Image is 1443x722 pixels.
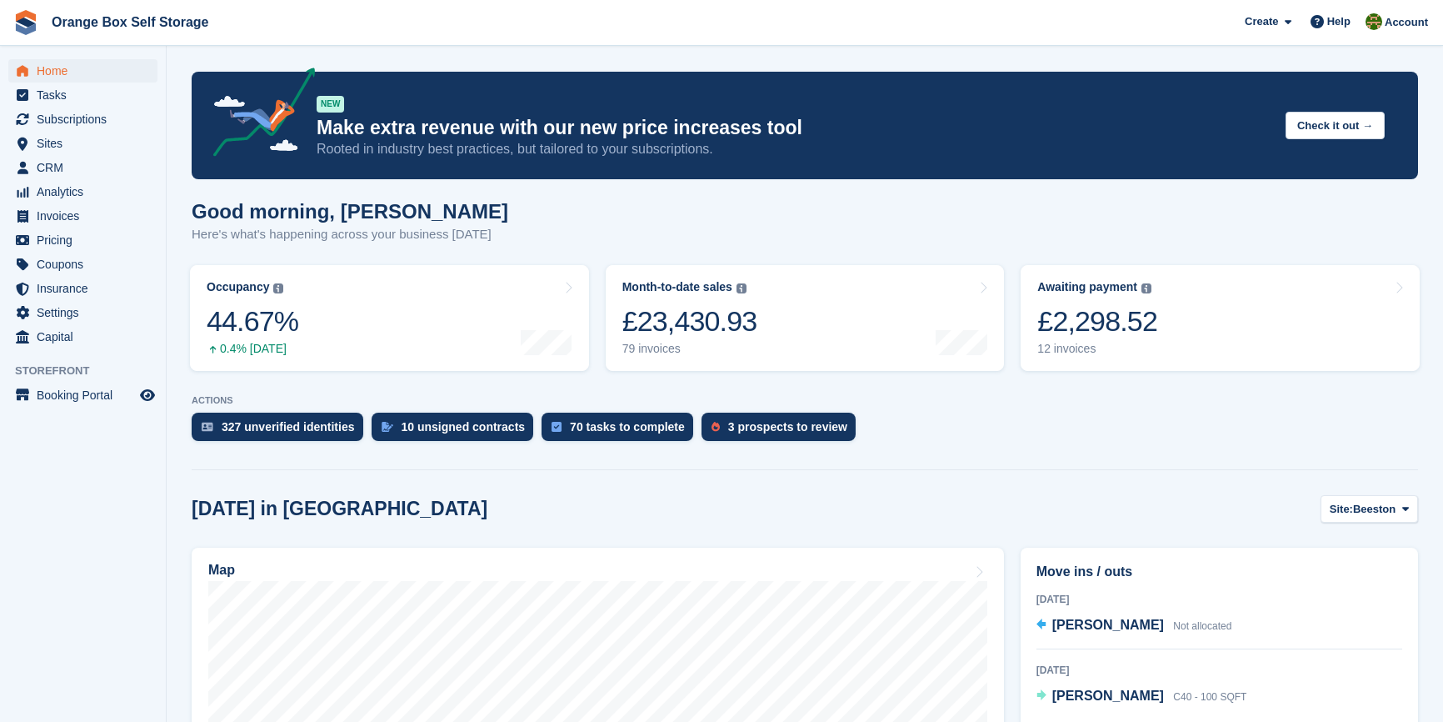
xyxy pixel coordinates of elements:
span: Beeston [1353,501,1396,518]
span: C40 - 100 SQFT [1173,691,1246,703]
span: Not allocated [1173,620,1231,632]
span: Site: [1330,501,1353,518]
a: menu [8,83,157,107]
a: menu [8,277,157,300]
div: Month-to-date sales [622,280,732,294]
span: Sites [37,132,137,155]
a: menu [8,156,157,179]
img: price-adjustments-announcement-icon-8257ccfd72463d97f412b2fc003d46551f7dbcb40ab6d574587a9cd5c0d94... [199,68,316,163]
div: 79 invoices [622,342,757,356]
span: Tasks [37,83,137,107]
span: Help [1327,13,1351,30]
div: [DATE] [1036,592,1402,607]
span: Create [1245,13,1278,30]
a: Awaiting payment £2,298.52 12 invoices [1021,265,1420,371]
span: Account [1385,14,1428,31]
span: Invoices [37,204,137,228]
span: CRM [37,156,137,179]
a: menu [8,228,157,252]
a: 10 unsigned contracts [372,413,542,449]
img: verify_identity-adf6edd0f0f0b5bbfe63781bf79b02c33cf7c696d77639b501bdc392416b5a36.svg [202,422,213,432]
div: Awaiting payment [1037,280,1137,294]
p: ACTIONS [192,395,1418,406]
div: 10 unsigned contracts [402,420,526,434]
a: menu [8,204,157,228]
a: Preview store [137,385,157,405]
span: Insurance [37,277,137,300]
span: [PERSON_NAME] [1052,618,1164,632]
a: 327 unverified identities [192,413,372,449]
img: icon-info-grey-7440780725fd019a000dd9b08b2336e03edf1995a4989e88bcd33f0948082b44.svg [1141,283,1151,293]
div: 44.67% [207,304,298,338]
img: icon-info-grey-7440780725fd019a000dd9b08b2336e03edf1995a4989e88bcd33f0948082b44.svg [273,283,283,293]
p: Here's what's happening across your business [DATE] [192,225,508,244]
div: 0.4% [DATE] [207,342,298,356]
img: contract_signature_icon-13c848040528278c33f63329250d36e43548de30e8caae1d1a13099fd9432cc5.svg [382,422,393,432]
a: menu [8,132,157,155]
span: Capital [37,325,137,348]
img: icon-info-grey-7440780725fd019a000dd9b08b2336e03edf1995a4989e88bcd33f0948082b44.svg [736,283,746,293]
span: Home [37,59,137,83]
img: Sarah [1366,13,1382,30]
span: Subscriptions [37,108,137,131]
img: task-75834270c22a3079a89374b754ae025e5fb1db73e45f91037f5363f120a921f8.svg [552,422,562,432]
a: menu [8,108,157,131]
div: Occupancy [207,280,269,294]
div: [DATE] [1036,663,1402,678]
a: 3 prospects to review [702,413,864,449]
span: Pricing [37,228,137,252]
a: [PERSON_NAME] Not allocated [1036,615,1232,637]
div: 70 tasks to complete [570,420,685,434]
img: stora-icon-8386f47178a22dfd0bd8f6a31ec36ba5ce8667c1dd55bd0f319d3a0aa187defe.svg [13,10,38,35]
div: NEW [317,96,344,113]
span: Analytics [37,180,137,203]
img: prospect-51fa495bee0391a8d652442698ab0144808aea92771e9ea1ae160a38d050c398.svg [712,422,720,432]
h2: Map [208,563,235,578]
div: 327 unverified identities [222,420,355,434]
h1: Good morning, [PERSON_NAME] [192,200,508,223]
span: Coupons [37,253,137,276]
h2: [DATE] in [GEOGRAPHIC_DATA] [192,498,487,520]
a: menu [8,253,157,276]
div: £2,298.52 [1037,304,1157,338]
button: Check it out → [1286,112,1385,139]
span: Settings [37,301,137,324]
span: Booking Portal [37,384,137,407]
p: Make extra revenue with our new price increases tool [317,116,1272,140]
a: Orange Box Self Storage [45,8,216,36]
a: menu [8,384,157,407]
div: £23,430.93 [622,304,757,338]
a: [PERSON_NAME] C40 - 100 SQFT [1036,686,1247,708]
button: Site: Beeston [1321,495,1418,523]
span: Storefront [15,363,166,379]
div: 12 invoices [1037,342,1157,356]
a: menu [8,301,157,324]
a: menu [8,59,157,83]
a: 70 tasks to complete [542,413,702,449]
h2: Move ins / outs [1036,562,1402,582]
a: menu [8,180,157,203]
a: Occupancy 44.67% 0.4% [DATE] [190,265,589,371]
a: Month-to-date sales £23,430.93 79 invoices [606,265,1005,371]
a: menu [8,325,157,348]
p: Rooted in industry best practices, but tailored to your subscriptions. [317,140,1272,158]
span: [PERSON_NAME] [1052,689,1164,703]
div: 3 prospects to review [728,420,847,434]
